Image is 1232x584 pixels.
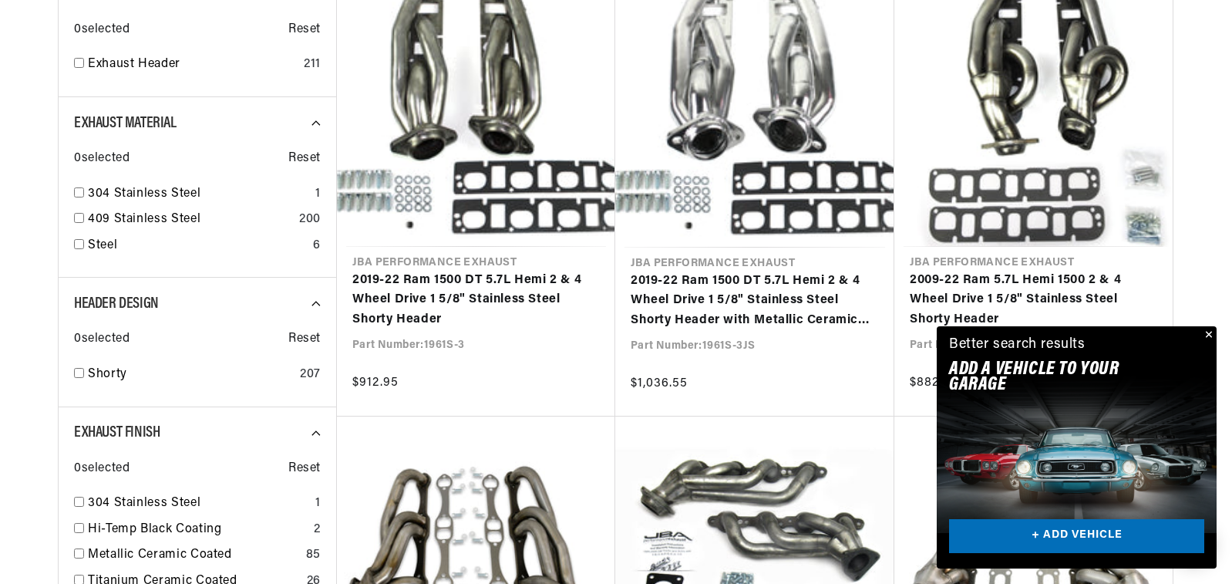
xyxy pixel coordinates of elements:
[1198,326,1217,345] button: Close
[88,494,309,514] a: 304 Stainless Steel
[74,425,160,441] span: Exhaust Finish
[306,545,321,565] div: 85
[910,271,1157,330] a: 2009-22 Ram 5.7L Hemi 1500 2 & 4 Wheel Drive 1 5/8" Stainless Steel Shorty Header
[288,149,321,169] span: Reset
[88,55,298,75] a: Exhaust Header
[74,459,130,479] span: 0 selected
[313,236,321,256] div: 6
[315,184,321,204] div: 1
[88,520,308,540] a: Hi-Temp Black Coating
[949,362,1166,393] h2: Add A VEHICLE to your garage
[288,20,321,40] span: Reset
[74,329,130,349] span: 0 selected
[74,20,130,40] span: 0 selected
[88,184,309,204] a: 304 Stainless Steel
[299,210,321,230] div: 200
[74,296,159,312] span: Header Design
[288,329,321,349] span: Reset
[352,271,600,330] a: 2019-22 Ram 1500 DT 5.7L Hemi 2 & 4 Wheel Drive 1 5/8" Stainless Steel Shorty Header
[74,116,177,131] span: Exhaust Material
[88,210,293,230] a: 409 Stainless Steel
[949,334,1086,356] div: Better search results
[288,459,321,479] span: Reset
[631,272,879,331] a: 2019-22 Ram 1500 DT 5.7L Hemi 2 & 4 Wheel Drive 1 5/8" Stainless Steel Shorty Header with Metalli...
[314,520,321,540] div: 2
[304,55,321,75] div: 211
[74,149,130,169] span: 0 selected
[88,545,300,565] a: Metallic Ceramic Coated
[300,365,321,385] div: 207
[949,519,1204,554] a: + ADD VEHICLE
[88,236,307,256] a: Steel
[88,365,294,385] a: Shorty
[315,494,321,514] div: 1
